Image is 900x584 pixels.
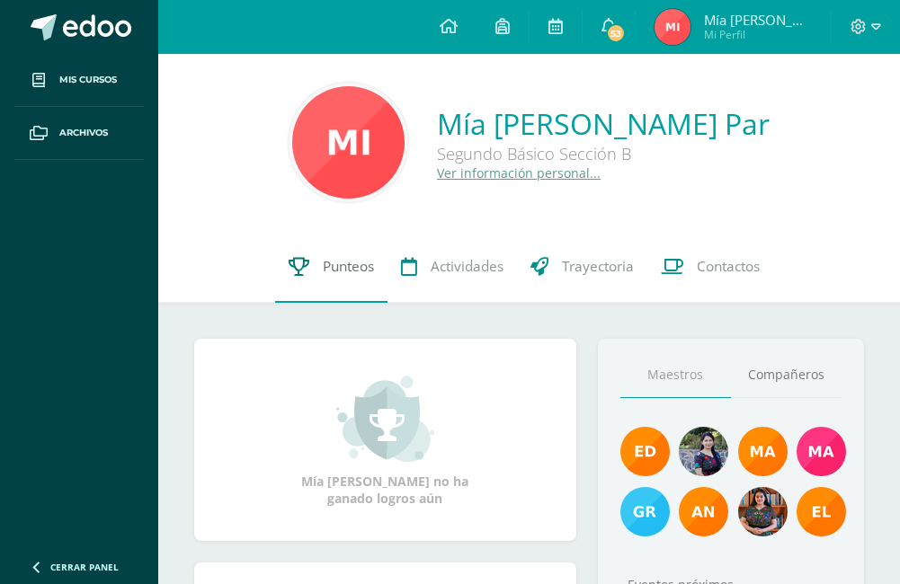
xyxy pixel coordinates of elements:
[738,487,788,536] img: 96169a482c0de6f8e254ca41c8b0a7b1.png
[731,352,842,398] a: Compañeros
[517,231,647,303] a: Trayectoria
[606,23,626,43] span: 53
[323,257,374,276] span: Punteos
[388,231,517,303] a: Actividades
[275,231,388,303] a: Punteos
[431,257,503,276] span: Actividades
[655,9,691,45] img: e25b0d6051efb6e8823e47dc8d40da4b.png
[437,104,770,143] a: Mía [PERSON_NAME] Par
[14,107,144,160] a: Archivos
[59,126,108,140] span: Archivos
[50,561,119,573] span: Cerrar panel
[738,427,788,476] img: 560278503d4ca08c21e9c7cd40ba0529.png
[620,487,670,536] img: b7ce7144501556953be3fc0a459761b8.png
[704,11,812,29] span: Mía [PERSON_NAME]
[697,257,760,276] span: Contactos
[704,27,812,42] span: Mi Perfil
[620,352,731,398] a: Maestros
[679,487,728,536] img: a348d660b2b29c2c864a8732de45c20a.png
[336,374,434,464] img: achievement_small.png
[295,374,475,507] div: Mía [PERSON_NAME] no ha ganado logros aún
[292,86,405,199] img: f8faf77f696791ce1b2cb6ab4eca9263.png
[797,427,846,476] img: 7766054b1332a6085c7723d22614d631.png
[562,257,634,276] span: Trayectoria
[59,73,117,87] span: Mis cursos
[797,487,846,536] img: 2f8de69bb4c8bfcc68be225f0ff17f53.png
[647,231,773,303] a: Contactos
[679,427,728,476] img: 9b17679b4520195df407efdfd7b84603.png
[437,143,770,164] div: Segundo Básico Sección B
[14,54,144,107] a: Mis cursos
[620,427,670,476] img: f40e456500941b1b33f0807dd74ea5cf.png
[437,164,601,181] a: Ver información personal...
